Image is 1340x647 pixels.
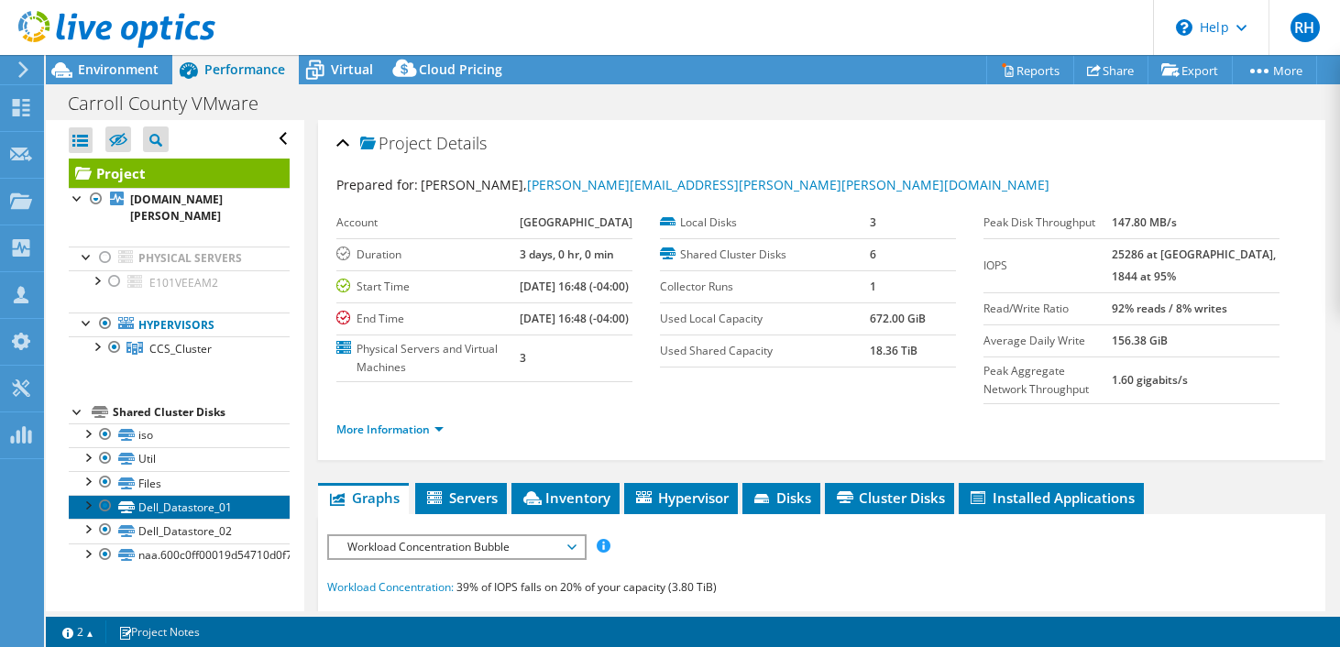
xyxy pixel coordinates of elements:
[69,336,290,360] a: CCS_Cluster
[870,311,926,326] b: 672.00 GiB
[983,332,1112,350] label: Average Daily Write
[660,310,870,328] label: Used Local Capacity
[633,488,729,507] span: Hypervisor
[520,214,632,230] b: [GEOGRAPHIC_DATA]
[1112,247,1276,284] b: 25286 at [GEOGRAPHIC_DATA], 1844 at 95%
[660,342,870,360] label: Used Shared Capacity
[60,93,287,114] h1: Carroll County VMware
[1112,301,1227,316] b: 92% reads / 8% writes
[660,214,870,232] label: Local Disks
[1148,56,1233,84] a: Export
[870,343,917,358] b: 18.36 TiB
[870,247,876,262] b: 6
[1291,13,1320,42] span: RH
[1112,214,1177,230] b: 147.80 MB/s
[436,132,487,154] span: Details
[69,423,290,447] a: iso
[520,279,629,294] b: [DATE] 16:48 (-04:00)
[1176,19,1192,36] svg: \n
[1073,56,1148,84] a: Share
[527,176,1049,193] a: [PERSON_NAME][EMAIL_ADDRESS][PERSON_NAME][PERSON_NAME][DOMAIN_NAME]
[421,176,1049,193] span: [PERSON_NAME],
[331,60,373,78] span: Virtual
[419,60,502,78] span: Cloud Pricing
[983,214,1112,232] label: Peak Disk Throughput
[1112,333,1168,348] b: 156.38 GiB
[520,311,629,326] b: [DATE] 16:48 (-04:00)
[360,135,432,153] span: Project
[338,536,574,558] span: Workload Concentration Bubble
[69,519,290,543] a: Dell_Datastore_02
[456,579,717,595] span: 39% of IOPS falls on 20% of your capacity (3.80 TiB)
[1232,56,1317,84] a: More
[834,488,945,507] span: Cluster Disks
[69,270,290,294] a: E101VEEAM2
[69,313,290,336] a: Hypervisors
[336,214,520,232] label: Account
[130,192,223,224] b: [DOMAIN_NAME][PERSON_NAME]
[1112,372,1188,388] b: 1.60 gigabits/s
[660,278,870,296] label: Collector Runs
[870,279,876,294] b: 1
[149,341,212,356] span: CCS_Cluster
[870,214,876,230] b: 3
[69,247,290,270] a: Physical Servers
[105,620,213,643] a: Project Notes
[69,495,290,519] a: Dell_Datastore_01
[336,310,520,328] label: End Time
[49,620,106,643] a: 2
[424,488,498,507] span: Servers
[336,278,520,296] label: Start Time
[69,159,290,188] a: Project
[986,56,1074,84] a: Reports
[752,488,811,507] span: Disks
[521,488,610,507] span: Inventory
[204,60,285,78] span: Performance
[69,543,290,567] a: naa.600c0ff00019d54710d0f75101000000
[69,188,290,228] a: [DOMAIN_NAME][PERSON_NAME]
[336,340,520,377] label: Physical Servers and Virtual Machines
[69,447,290,471] a: Util
[327,488,400,507] span: Graphs
[69,471,290,495] a: Files
[968,488,1135,507] span: Installed Applications
[983,257,1112,275] label: IOPS
[520,247,614,262] b: 3 days, 0 hr, 0 min
[336,246,520,264] label: Duration
[520,350,526,366] b: 3
[983,300,1112,318] label: Read/Write Ratio
[983,362,1112,399] label: Peak Aggregate Network Throughput
[336,422,444,437] a: More Information
[336,176,418,193] label: Prepared for:
[149,275,218,291] span: E101VEEAM2
[78,60,159,78] span: Environment
[660,246,870,264] label: Shared Cluster Disks
[113,401,290,423] div: Shared Cluster Disks
[327,579,454,595] span: Workload Concentration:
